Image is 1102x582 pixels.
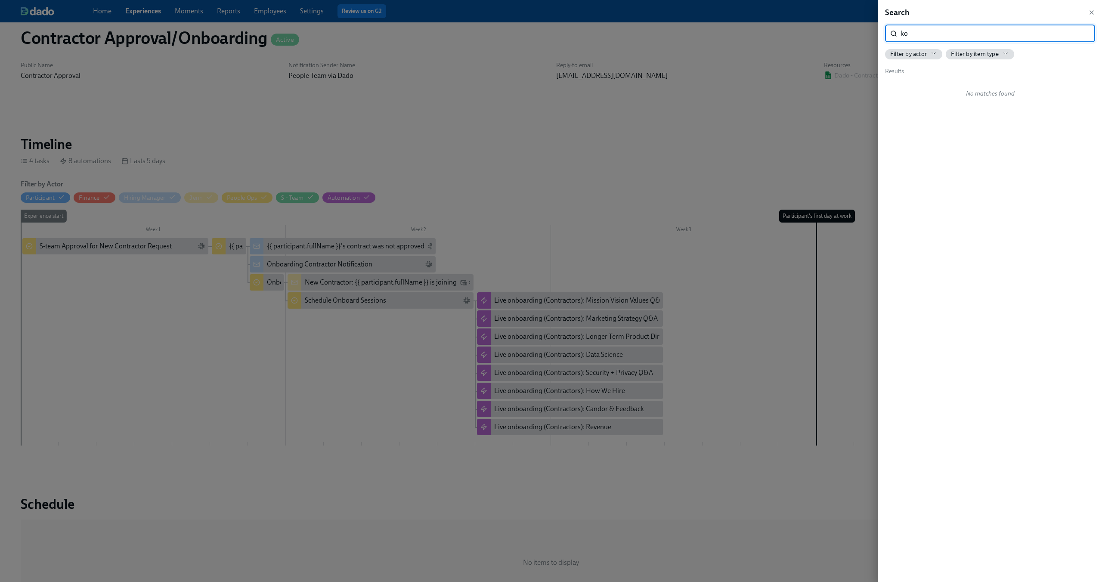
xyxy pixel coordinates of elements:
h5: Search [885,7,910,18]
i: No matches found [966,90,1015,97]
span: Filter by actor [890,50,927,58]
button: Filter by actor [885,49,942,59]
button: Filter by item type [946,49,1014,59]
span: Results [885,68,904,75]
span: Filter by item type [951,50,999,58]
